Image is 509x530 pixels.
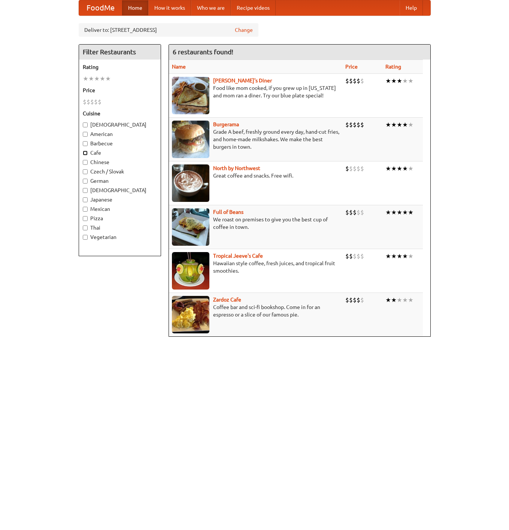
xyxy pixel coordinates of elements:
[397,164,402,173] li: ★
[353,252,357,260] li: $
[172,128,339,151] p: Grade A beef, freshly ground every day, hand-cut fries, and home-made milkshakes. We make the bes...
[83,207,88,212] input: Mexican
[397,296,402,304] li: ★
[83,168,157,175] label: Czech / Slovak
[353,164,357,173] li: $
[402,77,408,85] li: ★
[122,0,148,15] a: Home
[83,225,88,230] input: Thai
[83,141,88,146] input: Barbecue
[357,296,360,304] li: $
[79,0,122,15] a: FoodMe
[83,87,157,94] h5: Price
[172,260,339,275] p: Hawaiian style coffee, fresh juices, and tropical fruit smoothies.
[172,208,209,246] img: beans.jpg
[349,77,353,85] li: $
[391,296,397,304] li: ★
[385,252,391,260] li: ★
[83,158,157,166] label: Chinese
[172,216,339,231] p: We roast on premises to give you the best cup of coffee in town.
[345,164,349,173] li: $
[83,235,88,240] input: Vegetarian
[349,296,353,304] li: $
[172,172,339,179] p: Great coffee and snacks. Free wifi.
[83,122,88,127] input: [DEMOGRAPHIC_DATA]
[148,0,191,15] a: How it works
[345,252,349,260] li: $
[94,75,100,83] li: ★
[83,130,157,138] label: American
[353,121,357,129] li: $
[345,77,349,85] li: $
[83,63,157,71] h5: Rating
[360,208,364,216] li: $
[98,98,102,106] li: $
[345,121,349,129] li: $
[213,121,239,127] a: Burgerama
[397,121,402,129] li: ★
[83,216,88,221] input: Pizza
[83,110,157,117] h5: Cuisine
[391,121,397,129] li: ★
[83,121,157,128] label: [DEMOGRAPHIC_DATA]
[83,151,88,155] input: Cafe
[90,98,94,106] li: $
[408,77,413,85] li: ★
[231,0,276,15] a: Recipe videos
[360,296,364,304] li: $
[79,23,258,37] div: Deliver to: [STREET_ADDRESS]
[235,26,253,34] a: Change
[83,188,88,193] input: [DEMOGRAPHIC_DATA]
[83,98,87,106] li: $
[385,77,391,85] li: ★
[83,140,157,147] label: Barbecue
[173,48,233,55] ng-pluralize: 6 restaurants found!
[391,77,397,85] li: ★
[83,187,157,194] label: [DEMOGRAPHIC_DATA]
[397,208,402,216] li: ★
[357,164,360,173] li: $
[172,164,209,202] img: north.jpg
[172,77,209,114] img: sallys.jpg
[402,164,408,173] li: ★
[349,164,353,173] li: $
[391,252,397,260] li: ★
[402,121,408,129] li: ★
[408,164,413,173] li: ★
[385,296,391,304] li: ★
[360,252,364,260] li: $
[349,252,353,260] li: $
[88,75,94,83] li: ★
[345,208,349,216] li: $
[172,303,339,318] p: Coffee bar and sci-fi bookshop. Come in for an espresso or a slice of our famous pie.
[172,64,186,70] a: Name
[94,98,98,106] li: $
[397,252,402,260] li: ★
[353,208,357,216] li: $
[172,121,209,158] img: burgerama.jpg
[213,78,272,84] b: [PERSON_NAME]'s Diner
[83,75,88,83] li: ★
[345,296,349,304] li: $
[87,98,90,106] li: $
[400,0,423,15] a: Help
[353,77,357,85] li: $
[83,177,157,185] label: German
[172,252,209,290] img: jeeves.jpg
[385,164,391,173] li: ★
[408,296,413,304] li: ★
[213,209,243,215] b: Full of Beans
[408,208,413,216] li: ★
[213,253,263,259] a: Tropical Jeeve's Cafe
[408,121,413,129] li: ★
[360,121,364,129] li: $
[83,179,88,184] input: German
[353,296,357,304] li: $
[83,132,88,137] input: American
[213,297,241,303] a: Zardoz Cafe
[385,121,391,129] li: ★
[83,224,157,231] label: Thai
[391,164,397,173] li: ★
